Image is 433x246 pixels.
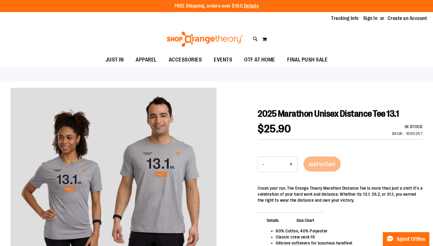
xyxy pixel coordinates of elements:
[388,15,427,22] a: Create an Account
[174,3,259,10] p: FREE Shipping, orders over $150.
[281,53,334,67] a: FINAL PUSH SALE
[169,53,202,67] span: ACCESSORIES
[244,3,259,9] a: Details
[363,15,378,22] a: Sign In
[258,109,399,119] span: 2025 Marathon Unisex Distance Tee 13.1
[331,15,359,22] a: Tracking Info
[136,53,157,67] span: APPAREL
[269,157,285,172] input: Product quantity
[214,53,232,67] span: EVENTS
[166,32,244,47] img: Shop Orangetheory
[276,240,416,246] li: Silicone softeners for luxurious handfeel
[287,212,323,228] span: Size Chart
[100,53,130,67] a: JUST IN
[208,53,238,67] a: EVENTS
[397,236,425,242] span: Agent Offline
[392,124,423,130] div: Availability
[392,124,423,130] div: In stock
[406,131,423,137] div: 1555357
[285,157,297,172] button: Increase product quantity
[258,123,291,135] span: $25.90
[244,53,275,67] span: OTF AT HOME
[287,53,328,67] span: FINAL PUSH SALE
[258,185,422,203] p: Crush your run. The Orange Theory Marathon Distance Tee is more than just a shirt it's a celebrat...
[392,131,404,136] strong: SKU
[383,232,429,246] button: Agent Offline
[130,53,163,67] a: APPAREL
[106,53,124,67] span: JUST IN
[258,157,269,172] button: Decrease product quantity
[276,234,416,240] li: Classic crew neck fit
[258,212,288,228] span: Details
[276,228,416,234] li: 60% Cotton, 40% Polyester
[238,53,281,67] a: OTF AT HOME
[163,53,208,67] a: ACCESSORIES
